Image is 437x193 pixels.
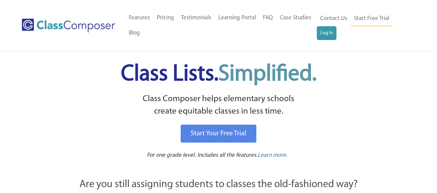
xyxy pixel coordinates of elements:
[317,26,336,40] a: Log In
[22,19,115,32] img: Class Composer
[125,26,143,41] a: Blog
[317,11,410,40] nav: Header Menu
[125,10,317,41] nav: Header Menu
[181,125,256,143] a: Start Your Free Trial
[153,10,178,26] a: Pricing
[351,11,393,27] a: Start Free Trial
[147,152,258,158] span: For one grade level. Includes all the features.
[317,11,351,26] a: Contact Us
[259,10,276,26] a: FAQ
[42,177,395,192] p: Are you still assigning students to classes the old-fashioned way?
[178,10,215,26] a: Testimonials
[218,63,316,86] span: Simplified.
[258,151,287,160] a: Learn more.
[258,152,287,158] span: Learn more.
[276,10,315,26] a: Case Studies
[215,10,259,26] a: Learning Portal
[121,63,316,86] span: Class Lists.
[41,93,396,118] p: Class Composer helps elementary schools create equitable classes in less time.
[125,10,153,26] a: Features
[191,130,246,137] span: Start Your Free Trial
